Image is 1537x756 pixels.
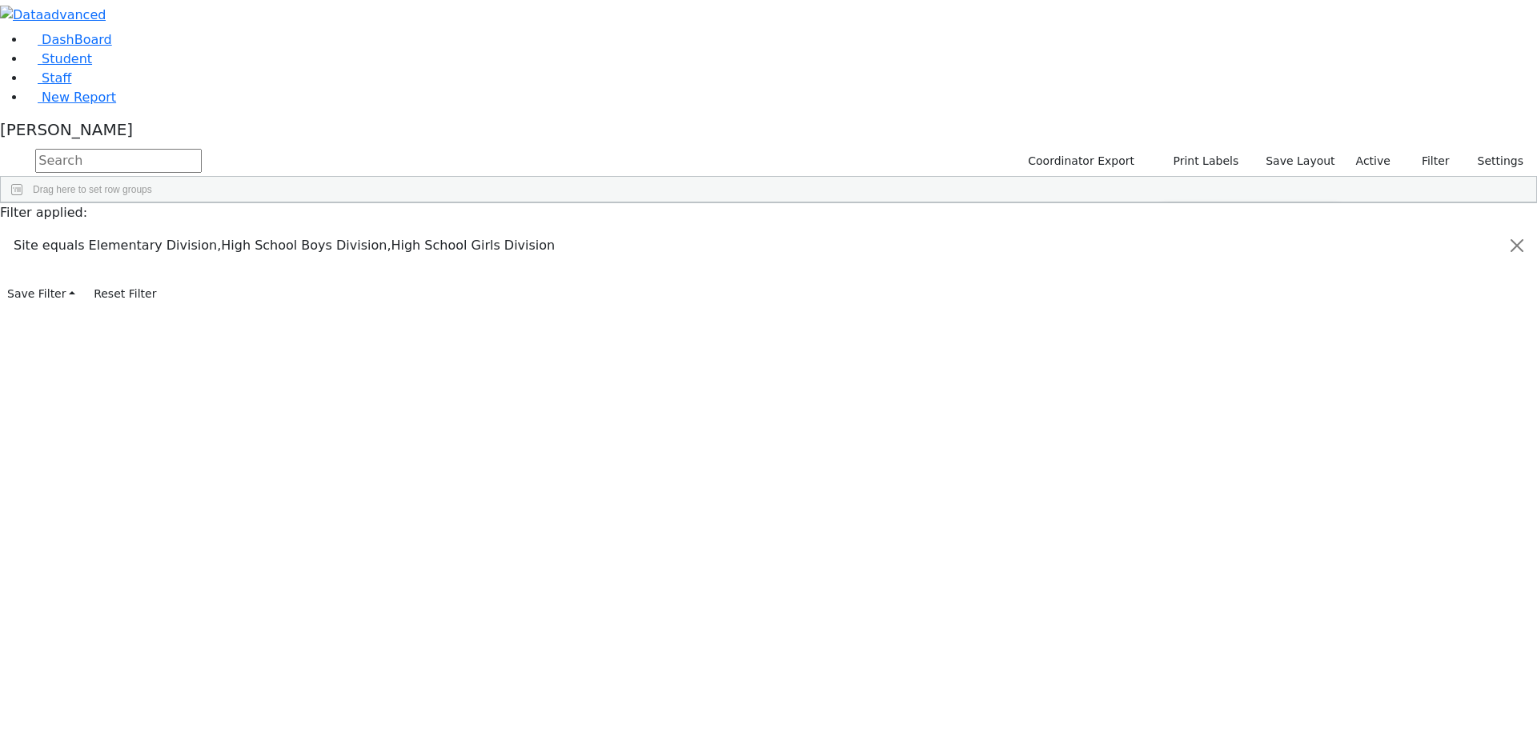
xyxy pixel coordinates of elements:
[1498,223,1536,268] button: Close
[1401,149,1457,174] button: Filter
[26,32,112,47] a: DashBoard
[35,149,202,173] input: Search
[26,51,92,66] a: Student
[42,70,71,86] span: Staff
[26,90,116,105] a: New Report
[86,282,163,306] button: Reset Filter
[42,51,92,66] span: Student
[1258,149,1342,174] button: Save Layout
[42,32,112,47] span: DashBoard
[1154,149,1246,174] button: Print Labels
[33,184,152,195] span: Drag here to set row groups
[1349,149,1398,174] label: Active
[42,90,116,105] span: New Report
[26,70,71,86] a: Staff
[1017,149,1142,174] button: Coordinator Export
[1457,149,1531,174] button: Settings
